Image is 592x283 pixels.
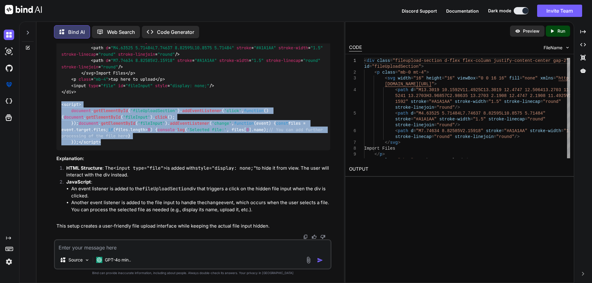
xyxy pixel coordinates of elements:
span: < = = = = = /> [61,58,323,70]
span: = [434,105,437,110]
span: . ( ). ( , ( ) { . ( ). (); }); . ( ). ( , ( ) { files = event. . ; (files. > ) { . ( , files[ ].... [61,108,325,145]
span: </ > [125,70,135,76]
span: path [398,128,408,133]
span: getElementById [101,121,135,126]
img: like [312,234,317,239]
span: < = = = /> [71,83,214,88]
span: "round" [527,117,545,122]
span: class [79,77,91,82]
span: "M4.63525 5.71484L7.74637 8.82595L10.8575 5.71484" [111,45,234,51]
span: "M7.74634 8.82585V2.15918" [416,128,483,133]
span: "round" [434,134,452,139]
span: document [79,121,98,126]
strong: JavaScript [66,179,91,185]
span: = [486,99,488,104]
span: </ > [61,89,76,95]
span: = [413,111,416,116]
span: // You can add further processing of the file here [61,127,325,139]
p: Code Generator [157,28,194,36]
img: Pick Models [84,257,90,263]
span: "file" [101,83,116,88]
span: "round" [101,64,118,70]
span: stroke [395,117,410,122]
span: < [395,128,397,133]
span: p [74,77,76,82]
span: </ [462,158,468,163]
span: 0 [246,127,249,132]
span: tap here to upload [416,158,462,163]
span: = [501,128,504,133]
span: path [93,45,103,51]
span: name [254,127,264,132]
span: = [540,99,543,104]
span: "1.5" [564,128,577,133]
p: Bind AI [68,28,85,36]
span: p [377,70,380,75]
span: 5241 13.2703H3.96857C2.98635 13.2703 2.1908 12.474 [395,93,524,98]
span: "round" [158,51,175,57]
span: type [88,83,98,88]
span: > [382,152,384,157]
span: d [106,58,108,63]
button: Invite Team [537,5,582,17]
span: 'fileUploadSection' [130,108,177,114]
button: Discord Support [402,8,437,14]
span: log [177,127,185,132]
img: darkAi-studio [4,46,14,57]
span: stroke-linecap [488,117,525,122]
span: > [413,158,416,163]
div: 7 [349,140,356,146]
span: d [411,87,413,92]
p: This setup creates a user-friendly file upload interface while keeping the actual file input hidden. [56,223,330,230]
p: Web Search [107,28,135,36]
span: 1592" [395,99,408,104]
span: stroke-width [455,99,486,104]
span: click [155,114,167,120]
span: d [411,111,413,116]
span: p [377,158,380,163]
span: const [276,121,288,126]
span: getElementById [93,108,128,114]
span: "fileInput" [125,83,153,88]
span: script [84,139,98,145]
span: < = > [71,77,111,82]
span: "round" [496,134,514,139]
div: 9 [349,152,356,157]
span: xmlns [540,76,553,81]
span: path [398,111,408,116]
span: "round" [437,123,455,127]
img: darkChat [4,30,14,40]
span: = [525,117,527,122]
span: stroke [486,128,501,133]
img: Bind AI [5,5,42,14]
span: path [398,87,408,92]
span: > [470,158,473,163]
span: < > [61,102,81,107]
span: http:// [558,76,577,81]
span: stroke-linejoin [455,134,494,139]
img: settings [4,257,14,267]
span: style [155,83,167,88]
span: function [244,108,264,114]
span: = [413,87,416,92]
span: 'fileInput' [123,114,150,120]
span: width [398,76,411,81]
span: = [494,134,496,139]
span: document [71,108,91,114]
span: = [431,134,434,139]
span: svg [390,140,398,145]
div: 3 [349,75,356,81]
span: "none" [522,76,537,81]
span: = [426,99,429,104]
span: "M4.63525 5.71484L7.74637 8.82595L10.8575 5.71484" [416,111,545,116]
span: p [468,158,470,163]
div: CODE [349,44,362,51]
span: class [377,58,390,63]
span: tent-center gap-2" [522,58,569,63]
span: if [108,127,113,132]
img: GPT-4o mini [96,257,102,263]
span: svg [86,70,93,76]
span: div [66,89,74,95]
span: = [390,58,393,63]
